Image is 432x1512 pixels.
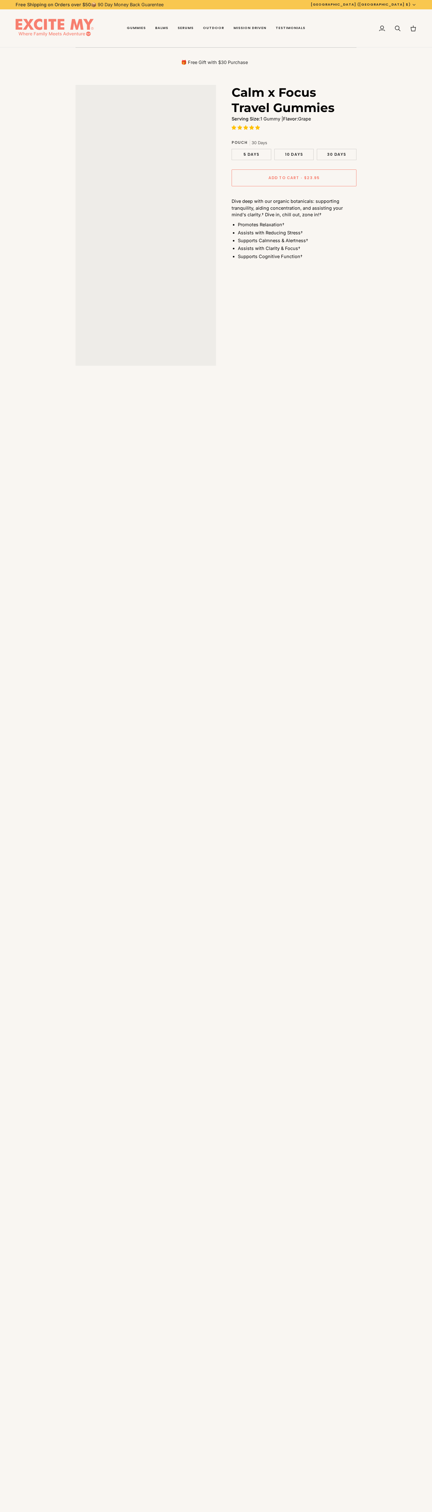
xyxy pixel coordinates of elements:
li: Assists with Clarity & Focus† [238,245,356,252]
button: [GEOGRAPHIC_DATA] ([GEOGRAPHIC_DATA] $) [306,2,421,7]
span: Balms [155,26,168,31]
a: Testimonials [271,9,310,47]
span: Add to Cart [268,175,299,181]
a: Balms [150,9,173,47]
span: 30 Days [250,140,267,146]
span: 30 Days [327,152,346,157]
strong: Serving Size: [232,116,260,121]
span: Mission Driven [233,26,266,31]
span: Testimonials [276,26,305,31]
div: Calm x Focus Travel Gummies [76,85,216,225]
span: 5.00 stars [232,125,261,130]
a: Serums [173,9,198,47]
span: Outdoor [203,26,224,31]
li: Promotes Relaxation† [238,221,356,228]
button: Add to Cart [232,169,356,186]
span: • [299,175,304,181]
span: Serums [178,26,194,31]
li: Supports Calmness & Alertness† [238,237,356,244]
strong: Free Shipping on Orders over $50 [16,2,91,7]
a: Mission Driven [229,9,271,47]
strong: Flavor: [283,116,298,121]
span: 10 Days [285,152,303,157]
legend: Pouch [232,140,356,149]
span: Gummies [127,26,146,31]
p: 🎁 Free Gift with $30 Purchase [76,59,353,66]
span: Dive deep with our organic botanicals: supporting tranquility, aiding concentration, and assistin... [232,198,343,218]
a: Outdoor [198,9,229,47]
li: Supports Cognitive Function† [238,253,356,260]
img: EXCITE MY® [16,19,94,38]
h1: Calm x Focus Travel Gummies [232,85,352,115]
span: 5 Days [243,152,260,157]
a: Gummies [122,9,150,47]
div: Calm x Focus Travel Gummies [76,225,216,366]
span: $23.95 [304,175,320,181]
p: 1 Gummy | Grape [232,115,356,122]
span: Pouch [232,140,248,146]
li: Assists with Reducing Stress† [238,229,356,236]
p: 📦 90 Day Money Back Guarentee [16,1,164,8]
